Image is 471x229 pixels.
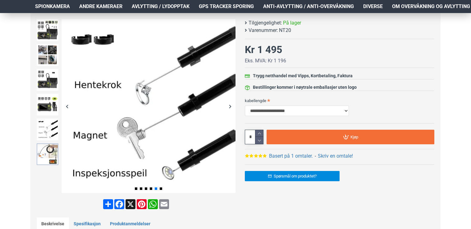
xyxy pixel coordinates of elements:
img: Inspeksjonskamera med 4,3" skjerm - SpyGadgets.no [62,19,236,193]
a: Basert på 1 omtaler. [269,152,313,160]
span: GPS Tracker Sporing [199,3,254,10]
a: X [125,199,136,209]
a: Pinterest [136,199,147,209]
a: Spørsmål om produktet? [245,171,340,181]
span: Avlytting / Lydopptak [132,3,190,10]
a: Email [158,199,170,209]
span: Spionkamera [35,3,70,10]
span: Go to slide 5 [155,187,157,190]
span: Go to slide 6 [160,187,162,190]
span: Andre kameraer [79,3,122,10]
b: - [315,153,316,159]
a: WhatsApp [147,199,158,209]
span: Go to slide 2 [140,187,142,190]
span: På lager [283,19,301,27]
a: Share [103,199,114,209]
span: Kjøp [350,135,358,139]
a: Skriv en omtale! [318,152,353,160]
span: Go to slide 3 [145,187,147,190]
span: Diverse [363,3,383,10]
div: Previous slide [62,101,72,112]
span: Anti-avlytting / Anti-overvåkning [263,3,354,10]
a: Facebook [114,199,125,209]
div: Bestillinger kommer i nøytrale emballasjer uten logo [253,84,357,91]
div: Kr 1 495 [245,42,282,57]
b: Tilgjengelighet: [249,19,282,27]
img: Inspeksjonskamera med 4,3" skjerm - SpyGadgets.no [37,44,58,66]
span: Om overvåkning og avlytting [392,3,470,10]
div: Trygg netthandel med Vipps, Kortbetaling, Faktura [253,73,353,79]
img: Inspeksjonskamera med 4,3" skjerm - SpyGadgets.no [37,94,58,115]
img: Inspeksjonskamera med 4,3" skjerm - SpyGadgets.no [37,19,58,41]
div: Next slide [225,101,236,112]
b: Varenummer: [249,27,278,34]
img: Inspeksjonskamera med 4,3" skjerm - SpyGadgets.no [37,119,58,140]
span: Go to slide 1 [135,187,137,190]
label: kabellengde [245,96,434,106]
span: NT20 [279,27,291,34]
img: Inspeksjonskamera med 4,3" skjerm - SpyGadgets.no [37,69,58,91]
span: Go to slide 4 [150,187,152,190]
img: Inspeksjonskamera med 4,3" skjerm - SpyGadgets.no [37,143,58,165]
